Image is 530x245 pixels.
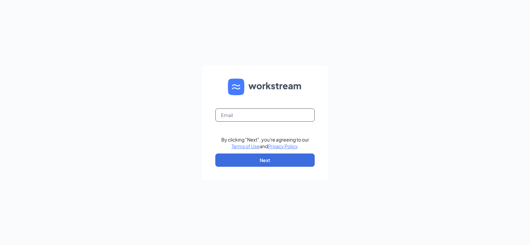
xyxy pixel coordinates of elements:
input: Email [215,108,315,122]
div: By clicking "Next", you're agreeing to our and . [221,136,309,150]
img: WS logo and Workstream text [228,79,302,95]
button: Next [215,153,315,167]
a: Privacy Policy [268,143,297,149]
a: Terms of Use [232,143,260,149]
